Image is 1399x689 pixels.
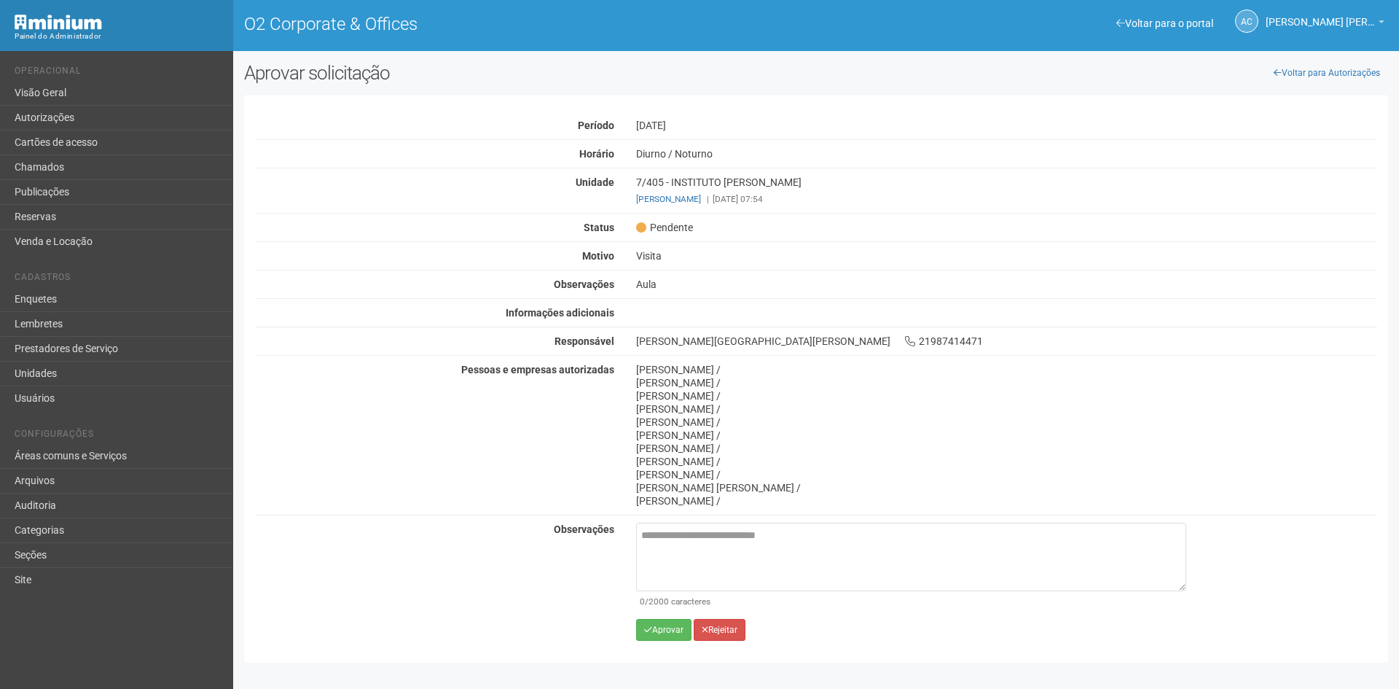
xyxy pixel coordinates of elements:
[636,376,1377,389] div: [PERSON_NAME] /
[15,30,222,43] div: Painel do Administrador
[625,249,1388,262] div: Visita
[636,429,1377,442] div: [PERSON_NAME] /
[640,595,1183,608] div: /2000 caracteres
[625,176,1388,206] div: 7/405 - INSTITUTO [PERSON_NAME]
[636,481,1377,494] div: [PERSON_NAME] [PERSON_NAME] /
[636,402,1377,416] div: [PERSON_NAME] /
[15,15,102,30] img: Minium
[1235,9,1258,33] a: AC
[625,278,1388,291] div: Aula
[15,272,222,287] li: Cadastros
[576,176,614,188] strong: Unidade
[15,66,222,81] li: Operacional
[625,335,1388,348] div: [PERSON_NAME][GEOGRAPHIC_DATA][PERSON_NAME] 21987414471
[625,147,1388,160] div: Diurno / Noturno
[506,307,614,319] strong: Informações adicionais
[244,15,805,34] h1: O2 Corporate & Offices
[707,194,709,204] span: |
[582,250,614,262] strong: Motivo
[554,335,614,347] strong: Responsável
[636,455,1377,468] div: [PERSON_NAME] /
[584,222,614,233] strong: Status
[640,596,645,607] span: 0
[636,619,691,641] button: Aprovar
[1266,18,1384,30] a: [PERSON_NAME] [PERSON_NAME]
[636,494,1377,507] div: [PERSON_NAME] /
[1116,17,1213,29] a: Voltar para o portal
[636,192,1377,206] div: [DATE] 07:54
[554,279,614,290] strong: Observações
[694,619,745,641] button: Rejeitar
[636,363,1377,376] div: [PERSON_NAME] /
[15,429,222,444] li: Configurações
[625,119,1388,132] div: [DATE]
[1266,62,1388,84] a: Voltar para Autorizações
[1266,2,1375,28] span: Ana Carla de Carvalho Silva
[636,442,1377,455] div: [PERSON_NAME] /
[244,62,805,84] h2: Aprovar solicitação
[636,468,1377,481] div: [PERSON_NAME] /
[461,364,614,375] strong: Pessoas e empresas autorizadas
[636,389,1377,402] div: [PERSON_NAME] /
[636,416,1377,429] div: [PERSON_NAME] /
[636,221,693,234] span: Pendente
[578,120,614,131] strong: Período
[636,194,701,204] a: [PERSON_NAME]
[579,148,614,160] strong: Horário
[554,523,614,535] strong: Observações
